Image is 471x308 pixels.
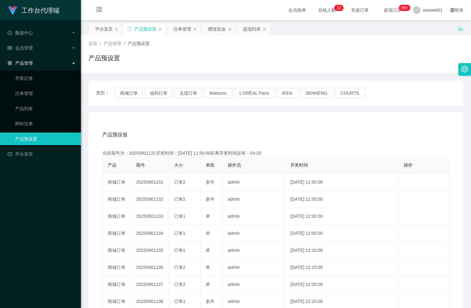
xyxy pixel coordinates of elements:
[174,282,185,287] span: 订单2
[8,30,33,35] span: 数据中心
[337,5,339,11] p: 2
[348,8,372,12] span: 充值订单
[15,102,76,115] a: 产品列表
[96,88,115,98] span: 类型：
[223,191,285,208] td: admin
[131,174,169,191] td: 20250901131
[234,88,275,98] button: L'ORÉAL Paris.
[206,180,214,185] span: 多件
[115,27,118,31] i: 图标: close
[8,6,18,15] img: logo.9652507e.png
[103,259,131,276] td: 商城订单
[134,23,156,35] div: 产品预设置
[8,148,76,160] a: 图标: dashboard平台首页
[206,299,214,304] span: 多件
[131,259,169,276] td: 20250901136
[103,208,131,225] td: 商城订单
[206,197,214,202] span: 多件
[131,276,169,293] td: 20250901137
[174,88,202,98] button: 兑现订单
[223,242,285,259] td: admin
[335,88,365,98] button: COURTS.
[174,214,185,219] span: 订单1
[193,27,197,31] i: 图标: close
[15,87,76,100] a: 注单管理
[277,88,299,98] button: IKEA.
[458,26,463,31] i: 图标: unlock
[8,8,59,13] a: 工作台代理端
[124,41,125,46] span: /
[88,41,97,46] span: 首页
[285,276,398,293] td: [DATE] 12:20:00
[208,23,226,35] div: 赠送彩金
[228,27,232,31] i: 图标: close
[127,27,132,31] i: 图标: sync
[263,27,266,31] i: 图标: close
[115,88,143,98] button: 商城订单
[174,163,183,168] span: 大小
[174,180,185,185] span: 订单2
[103,276,131,293] td: 商城订单
[174,248,185,253] span: 订单1
[399,5,410,11] sup: 1044
[300,88,334,98] button: SENHENG.
[290,163,308,168] span: 开奖时间
[145,88,172,98] button: 福利订单
[15,117,76,130] a: 即时注单
[8,31,12,35] i: 图标: check-circle-o
[103,225,131,242] td: 商城订单
[174,299,185,304] span: 订单1
[131,242,169,259] td: 20250901135
[285,191,398,208] td: [DATE] 11:55:00
[103,242,131,259] td: 商城订单
[102,150,450,157] div: 当前期号为：20250901131开奖时间：[DATE] 11:50:00距离开奖时间还有：04:25
[131,208,169,225] td: 20250901133
[315,8,339,12] span: 在线人数
[108,163,117,168] span: 产品
[223,174,285,191] td: admin
[158,27,162,31] i: 图标: close
[104,41,121,46] span: 产品管理
[103,174,131,191] td: 商城订单
[339,5,341,11] p: 2
[8,45,33,50] span: 会员管理
[95,23,113,35] div: 平台首页
[285,174,398,191] td: [DATE] 11:50:00
[204,88,232,98] button: Watsons.
[103,191,131,208] td: 商城订单
[8,61,33,66] span: 产品管理
[206,214,210,219] span: 单
[21,0,59,21] h1: 工作台代理端
[174,231,185,236] span: 订单1
[128,41,150,46] span: 产品预设置
[131,191,169,208] td: 20250901132
[15,133,76,145] a: 产品预设置
[174,265,185,270] span: 订单2
[206,248,210,253] span: 单
[285,208,398,225] td: [DATE] 12:00:00
[136,163,145,168] span: 期号
[174,197,185,202] span: 订单2
[206,231,210,236] span: 单
[285,225,398,242] td: [DATE] 12:05:00
[100,41,101,46] span: /
[88,0,110,21] i: 图标: menu-fold
[131,225,169,242] td: 20250901134
[88,53,120,63] h1: 产品预设置
[285,242,398,259] td: [DATE] 12:10:00
[461,66,468,73] i: 图标: setting
[102,131,128,139] span: 产品预设值
[206,282,210,287] span: 单
[223,208,285,225] td: admin
[223,276,285,293] td: admin
[223,259,285,276] td: admin
[381,8,405,12] span: 提现订单
[206,265,210,270] span: 单
[285,259,398,276] td: [DATE] 12:15:00
[206,163,214,168] span: 单双
[228,163,241,168] span: 操作员
[223,225,285,242] td: admin
[334,5,343,11] sup: 22
[173,23,191,35] div: 注单管理
[404,163,413,168] span: 操作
